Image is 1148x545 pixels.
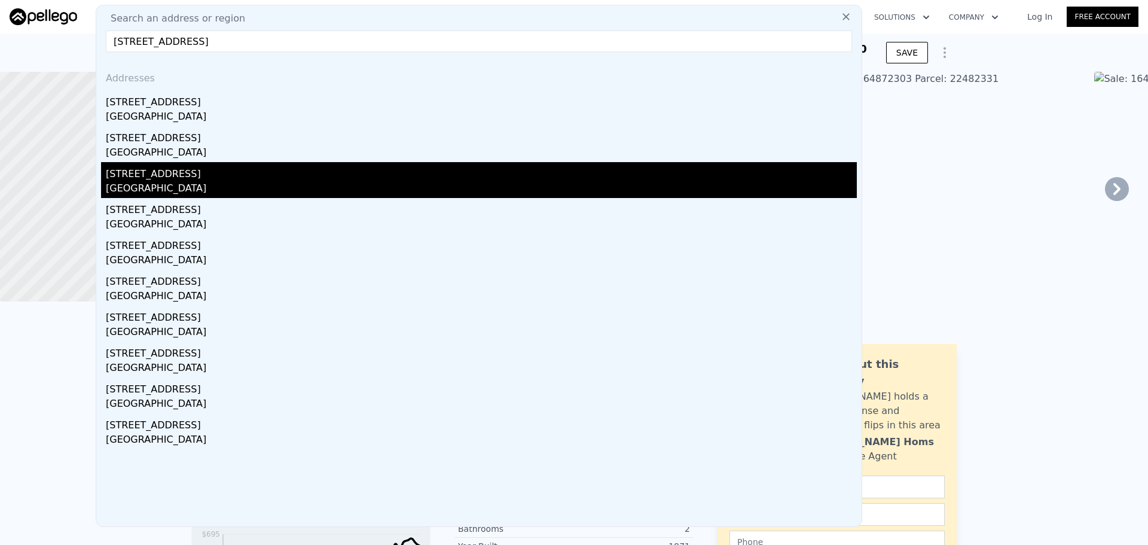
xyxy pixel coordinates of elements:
[106,90,857,109] div: [STREET_ADDRESS]
[106,325,857,342] div: [GEOGRAPHIC_DATA]
[458,523,574,535] div: Bathrooms
[106,181,857,198] div: [GEOGRAPHIC_DATA]
[101,62,857,90] div: Addresses
[106,162,857,181] div: [STREET_ADDRESS]
[106,306,857,325] div: [STREET_ADDRESS]
[574,523,690,535] div: 2
[811,435,934,449] div: [PERSON_NAME] Homs
[106,377,857,397] div: [STREET_ADDRESS]
[933,41,957,65] button: Show Options
[106,397,857,413] div: [GEOGRAPHIC_DATA]
[106,413,857,433] div: [STREET_ADDRESS]
[106,342,857,361] div: [STREET_ADDRESS]
[811,389,945,433] div: [PERSON_NAME] holds a broker license and personally flips in this area
[106,433,857,449] div: [GEOGRAPHIC_DATA]
[106,145,857,162] div: [GEOGRAPHIC_DATA]
[106,270,857,289] div: [STREET_ADDRESS]
[106,361,857,377] div: [GEOGRAPHIC_DATA]
[886,42,928,63] button: SAVE
[201,530,220,538] tspan: $695
[865,7,939,28] button: Solutions
[106,126,857,145] div: [STREET_ADDRESS]
[106,198,857,217] div: [STREET_ADDRESS]
[1013,11,1067,23] a: Log In
[106,253,857,270] div: [GEOGRAPHIC_DATA]
[821,72,1085,302] img: Sale: 164872303 Parcel: 22482331
[10,8,77,25] img: Pellego
[106,289,857,306] div: [GEOGRAPHIC_DATA]
[106,109,857,126] div: [GEOGRAPHIC_DATA]
[939,7,1008,28] button: Company
[1067,7,1138,27] a: Free Account
[101,11,245,26] span: Search an address or region
[106,234,857,253] div: [STREET_ADDRESS]
[811,356,945,389] div: Ask about this property
[106,31,852,52] input: Enter an address, city, region, neighborhood or zip code
[106,217,857,234] div: [GEOGRAPHIC_DATA]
